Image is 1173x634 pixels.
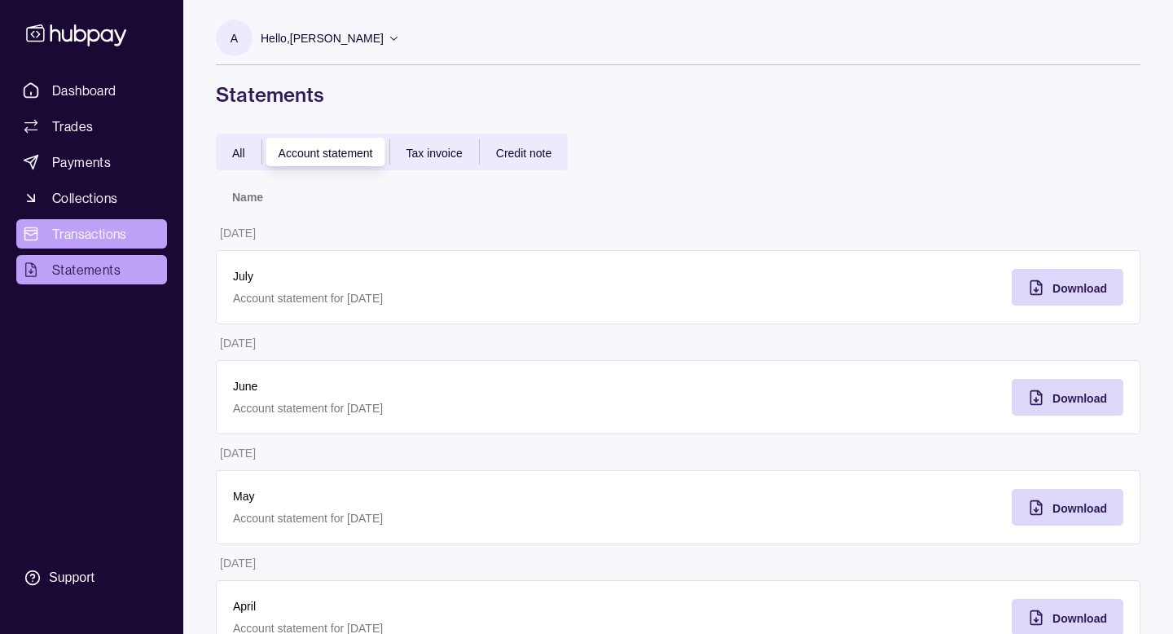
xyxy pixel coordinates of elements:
button: Download [1012,489,1123,526]
a: Payments [16,147,167,177]
span: Collections [52,188,117,208]
div: Support [49,569,94,587]
p: Account statement for [DATE] [233,289,662,307]
p: May [233,487,662,505]
p: Hello, [PERSON_NAME] [261,29,384,47]
p: Account statement for [DATE] [233,509,662,527]
span: Transactions [52,224,127,244]
p: [DATE] [220,227,256,240]
div: documentTypes [216,134,568,170]
button: Download [1012,379,1123,416]
p: [DATE] [220,557,256,570]
span: Credit note [496,147,551,160]
p: June [233,377,662,395]
p: April [233,597,662,615]
span: Statements [52,260,121,280]
a: Support [16,561,167,595]
span: Download [1052,502,1107,515]
span: Download [1052,612,1107,625]
span: All [232,147,245,160]
a: Statements [16,255,167,284]
span: Dashboard [52,81,116,100]
span: Download [1052,392,1107,405]
p: A [231,29,238,47]
span: Payments [52,152,111,172]
p: Account statement for [DATE] [233,399,662,417]
a: Trades [16,112,167,141]
p: [DATE] [220,337,256,350]
p: Name [232,191,263,204]
a: Dashboard [16,76,167,105]
span: Download [1052,282,1107,295]
span: Tax invoice [406,147,463,160]
button: Download [1012,269,1123,306]
a: Transactions [16,219,167,249]
h1: Statements [216,81,1140,108]
span: Trades [52,117,93,136]
span: Account statement [279,147,373,160]
a: Collections [16,183,167,213]
p: July [233,267,662,285]
p: [DATE] [220,447,256,460]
